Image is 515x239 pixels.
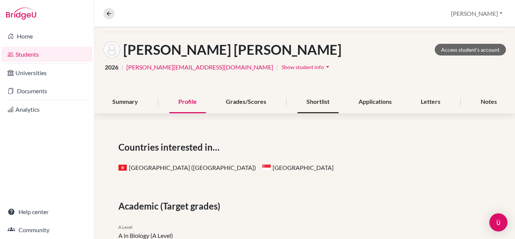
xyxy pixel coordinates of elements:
div: Applications [349,91,401,113]
button: [PERSON_NAME] [448,6,506,21]
div: Summary [103,91,147,113]
a: Access student's account [435,44,506,56]
a: Students [2,47,92,62]
div: Letters [412,91,449,113]
span: Countries interested in… [118,140,222,154]
img: Leung Chung Yam Kinsey's avatar [103,41,120,58]
span: 2026 [105,63,118,72]
div: Shortlist [297,91,339,113]
a: Documents [2,83,92,99]
a: Help center [2,204,92,219]
span: | [121,63,123,72]
a: [PERSON_NAME][EMAIL_ADDRESS][DOMAIN_NAME] [126,63,273,72]
div: Grades/Scores [217,91,275,113]
a: Universities [2,65,92,80]
span: | [276,63,278,72]
span: [GEOGRAPHIC_DATA] ([GEOGRAPHIC_DATA]) [118,164,256,171]
span: Singapore [262,164,271,171]
a: Community [2,222,92,237]
span: [GEOGRAPHIC_DATA] [262,164,334,171]
span: Show student info [282,64,324,70]
a: Analytics [2,102,92,117]
i: arrow_drop_down [324,63,331,71]
img: Bridge-U [6,8,36,20]
div: Open Intercom Messenger [489,213,507,231]
span: A Level [118,224,132,230]
div: Notes [472,91,506,113]
div: Profile [169,91,206,113]
button: Show student infoarrow_drop_down [281,61,332,73]
span: Hong Kong (China) [118,164,127,171]
h1: [PERSON_NAME] [PERSON_NAME] [123,42,342,58]
a: Home [2,29,92,44]
span: Academic (Target grades) [118,199,223,213]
